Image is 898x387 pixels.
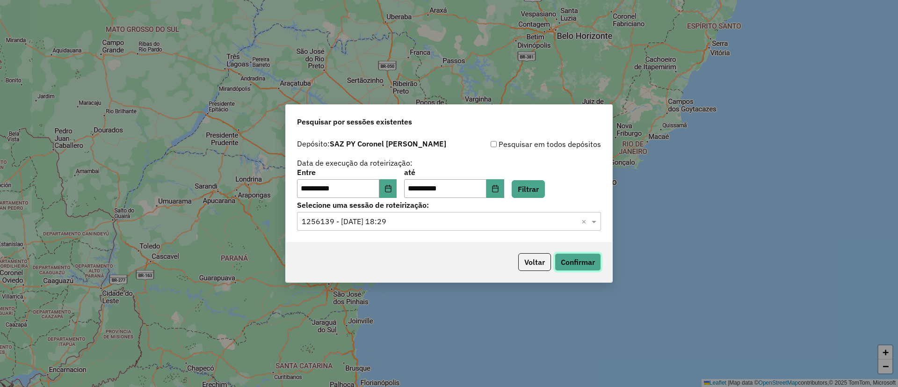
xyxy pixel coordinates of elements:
[297,157,413,168] label: Data de execução da roteirização:
[330,139,446,148] strong: SAZ PY Coronel [PERSON_NAME]
[379,179,397,198] button: Choose Date
[297,199,601,211] label: Selecione uma sessão de roteirização:
[486,179,504,198] button: Choose Date
[449,139,601,150] div: Pesquisar em todos depósitos
[297,167,397,178] label: Entre
[297,116,412,127] span: Pesquisar por sessões existentes
[512,180,545,198] button: Filtrar
[555,253,601,271] button: Confirmar
[404,167,504,178] label: até
[297,138,446,149] label: Depósito:
[518,253,551,271] button: Voltar
[581,216,589,227] span: Clear all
